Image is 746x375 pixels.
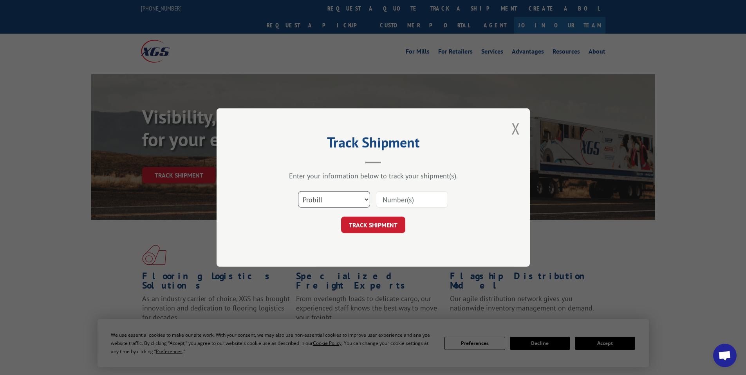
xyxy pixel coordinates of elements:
input: Number(s) [376,191,448,208]
button: TRACK SHIPMENT [341,217,405,233]
div: Open chat [713,344,737,367]
div: Enter your information below to track your shipment(s). [256,171,491,180]
h2: Track Shipment [256,137,491,152]
button: Close modal [511,118,520,139]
